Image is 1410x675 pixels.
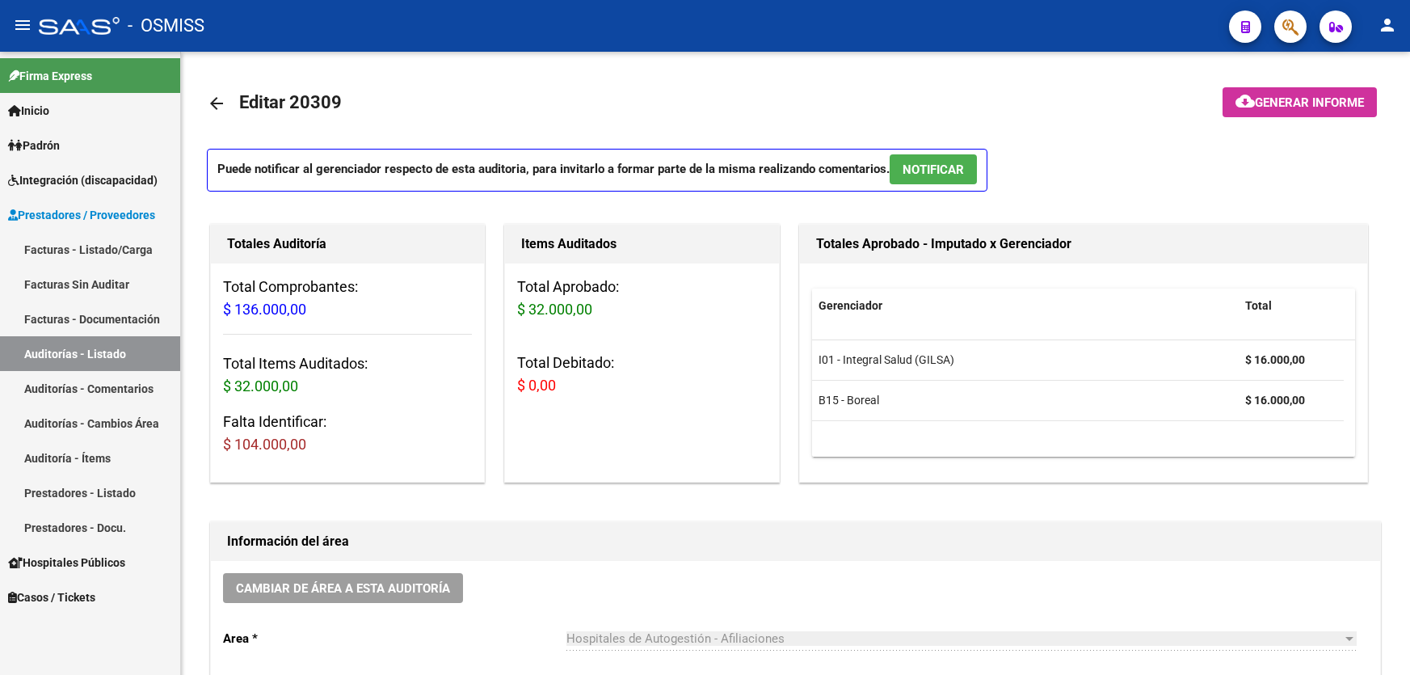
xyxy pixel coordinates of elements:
span: Editar 20309 [239,92,342,112]
mat-icon: menu [13,15,32,35]
button: Generar informe [1223,87,1377,117]
h3: Falta Identificar: [223,411,472,456]
h1: Totales Auditoría [227,231,468,257]
h1: Información del área [227,529,1364,555]
span: $ 32.000,00 [223,378,298,394]
h3: Total Aprobado: [517,276,766,321]
datatable-header-cell: Total [1239,289,1344,323]
button: Cambiar de área a esta auditoría [223,573,463,603]
span: I01 - Integral Salud (GILSA) [819,353,954,366]
h3: Total Debitado: [517,352,766,397]
span: $ 136.000,00 [223,301,306,318]
datatable-header-cell: Gerenciador [812,289,1239,323]
span: Casos / Tickets [8,589,95,606]
mat-icon: cloud_download [1235,91,1255,111]
span: B15 - Boreal [819,394,879,407]
span: Firma Express [8,67,92,85]
h3: Total Comprobantes: [223,276,472,321]
mat-icon: person [1378,15,1397,35]
span: Generar informe [1255,95,1364,110]
span: Hospitales Públicos [8,554,125,572]
iframe: Intercom live chat [1355,620,1394,659]
span: $ 32.000,00 [517,301,592,318]
span: Prestadores / Proveedores [8,206,155,224]
span: Total [1245,299,1272,312]
h1: Items Auditados [521,231,762,257]
span: $ 0,00 [517,377,556,394]
h3: Total Items Auditados: [223,352,472,398]
span: Inicio [8,102,49,120]
span: NOTIFICAR [903,162,964,177]
p: Puede notificar al gerenciador respecto de esta auditoria, para invitarlo a formar parte de la mi... [207,149,987,192]
span: $ 104.000,00 [223,436,306,453]
span: Padrón [8,137,60,154]
span: - OSMISS [128,8,204,44]
mat-icon: arrow_back [207,94,226,113]
strong: $ 16.000,00 [1245,394,1305,407]
span: Cambiar de área a esta auditoría [236,581,450,596]
strong: $ 16.000,00 [1245,353,1305,366]
h1: Totales Aprobado - Imputado x Gerenciador [816,231,1352,257]
span: Gerenciador [819,299,882,312]
button: NOTIFICAR [890,154,977,184]
span: Integración (discapacidad) [8,171,158,189]
p: Area * [223,630,566,648]
span: Hospitales de Autogestión - Afiliaciones [566,631,785,646]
